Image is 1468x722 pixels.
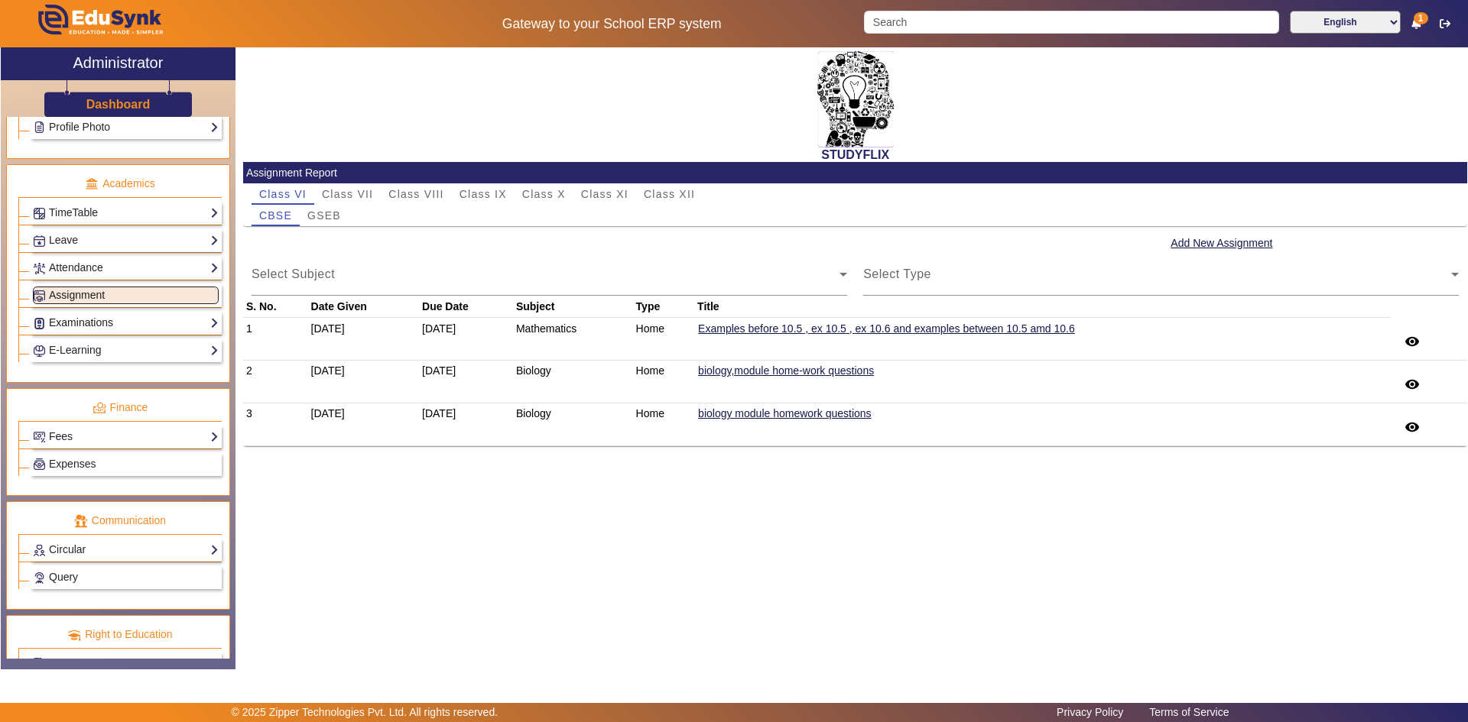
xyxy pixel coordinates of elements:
th: S. No. [243,296,308,318]
th: Title [695,296,1392,318]
h2: STUDYFLIX [243,147,1467,162]
a: Examples before 10.5 , ex 10.5 , ex 10.6 and examples between 10.5 amd 10.6 [697,322,1076,335]
mat-label: Select Subject [252,267,335,280]
span: Class VII [322,189,373,199]
span: Query [49,571,78,583]
h2: Administrator [73,53,164,72]
a: Assignment [33,287,219,304]
mat-label: Select Type [863,267,931,280]
span: Class VIII [388,189,443,199]
td: Home [633,318,695,361]
span: GSEB [307,210,341,221]
th: Type [633,296,695,318]
span: Class X [522,189,566,199]
td: [DATE] [308,318,419,361]
span: CBSE [259,210,292,221]
mat-icon: remove_red_eye [1405,377,1420,392]
td: [DATE] [308,360,419,403]
mat-icon: remove_red_eye [1405,419,1420,435]
span: Class XI [581,189,628,199]
span: Class XII [644,189,695,199]
span: 1 [1414,12,1428,24]
th: Subject [513,296,633,318]
img: 2da83ddf-6089-4dce-a9e2-416746467bdd [817,51,894,147]
mat-card-header: Assignment Report [243,162,1467,183]
td: [DATE] [420,318,514,361]
span: Select Subject [252,271,840,290]
span: Select Type [863,271,1451,290]
p: Communication [18,513,222,529]
span: Assignment [49,289,105,301]
p: Academics [18,176,222,192]
td: [DATE] [308,403,419,445]
img: finance.png [93,401,106,415]
td: 2 [243,360,308,403]
p: © 2025 Zipper Technologies Pvt. Ltd. All rights reserved. [232,704,499,720]
p: Right to Education [18,626,222,643]
img: communication.png [74,514,88,528]
img: Payroll.png [34,458,45,470]
td: 3 [243,403,308,445]
img: Support-tickets.png [34,572,45,584]
input: Search [864,11,1278,34]
a: biology,module home-work questions [697,364,875,377]
td: Biology [513,403,633,445]
img: Assignments.png [34,290,45,302]
span: Class VI [259,189,307,199]
td: Mathematics [513,318,633,361]
a: biology module homework questions [697,406,872,420]
td: 1 [243,318,308,361]
img: academic.png [85,177,99,191]
h5: Gateway to your School ERP system [375,16,848,32]
a: Administrator [1,47,235,80]
h3: Dashboard [86,97,151,112]
td: [DATE] [420,403,514,445]
p: Finance [18,400,222,416]
button: Add New Assignment [1169,234,1274,253]
td: [DATE] [420,360,514,403]
td: Biology [513,360,633,403]
mat-icon: remove_red_eye [1405,334,1420,349]
span: Expenses [49,458,96,470]
a: Terms of Service [1142,702,1236,722]
td: Home [633,360,695,403]
th: Due Date [420,296,514,318]
img: rte.png [67,628,81,642]
td: Home [633,403,695,445]
a: Expenses [33,455,219,473]
a: Query [33,568,219,586]
a: Privacy Policy [1049,702,1131,722]
span: Class IX [460,189,507,199]
th: Date Given [308,296,419,318]
a: Dashboard [86,96,151,112]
